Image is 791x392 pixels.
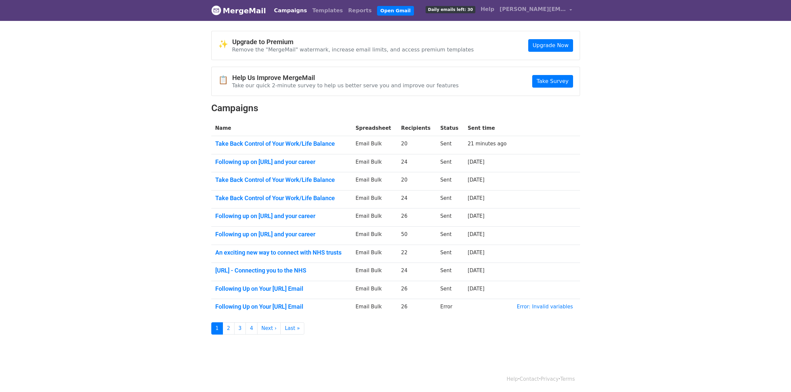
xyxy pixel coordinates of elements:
h2: Campaigns [211,103,580,114]
a: 3 [234,322,246,335]
a: Following up on [URL] and your career [215,158,348,166]
a: [DATE] [468,250,485,256]
a: An exciting new way to connect with NHS trusts [215,249,348,256]
td: Sent [436,208,464,227]
a: Following Up on Your [URL] Email [215,303,348,310]
a: Take Back Control of Your Work/Life Balance [215,195,348,202]
a: Daily emails left: 30 [423,3,478,16]
td: 24 [397,263,436,281]
td: Email Bulk [351,172,397,191]
a: Help [507,376,518,382]
a: Take Survey [532,75,573,88]
span: 📋 [218,75,232,85]
td: 26 [397,281,436,299]
a: Upgrade Now [528,39,573,52]
a: [PERSON_NAME][EMAIL_ADDRESS][PERSON_NAME] [497,3,575,18]
a: Help [478,3,497,16]
p: Remove the "MergeMail" watermark, increase email limits, and access premium templates [232,46,474,53]
td: 26 [397,299,436,317]
td: Sent [436,281,464,299]
td: Email Bulk [351,208,397,227]
h4: Upgrade to Premium [232,38,474,46]
td: Email Bulk [351,299,397,317]
a: [URL] - Connecting you to the NHS [215,267,348,274]
img: MergeMail logo [211,5,221,15]
td: Email Bulk [351,263,397,281]
a: 2 [223,322,235,335]
td: Sent [436,263,464,281]
a: Reports [346,4,374,17]
td: Email Bulk [351,154,397,172]
a: [DATE] [468,231,485,237]
a: Templates [310,4,346,17]
h4: Help Us Improve MergeMail [232,74,459,82]
a: [DATE] [468,159,485,165]
td: Email Bulk [351,227,397,245]
a: Terms [560,376,575,382]
a: Take Back Control of Your Work/Life Balance [215,176,348,184]
span: Daily emails left: 30 [426,6,475,13]
a: Open Gmail [377,6,414,16]
a: Error: Invalid variables [517,304,573,310]
th: Status [436,120,464,136]
th: Sent time [464,120,513,136]
td: 26 [397,208,436,227]
td: Sent [436,245,464,263]
a: Campaigns [271,4,310,17]
a: [DATE] [468,195,485,201]
th: Name [211,120,352,136]
span: ✨ [218,39,232,49]
a: Privacy [541,376,558,382]
a: MergeMail [211,4,266,18]
a: 21 minutes ago [468,141,507,147]
td: 24 [397,190,436,208]
a: Contact [520,376,539,382]
td: 22 [397,245,436,263]
a: [DATE] [468,177,485,183]
td: Error [436,299,464,317]
a: 1 [211,322,223,335]
td: Email Bulk [351,136,397,154]
a: Following Up on Your [URL] Email [215,285,348,292]
td: Email Bulk [351,190,397,208]
th: Spreadsheet [351,120,397,136]
p: Take our quick 2-minute survey to help us better serve you and improve our features [232,82,459,89]
td: Email Bulk [351,245,397,263]
a: Next › [257,322,281,335]
td: 20 [397,136,436,154]
a: Following up on [URL] and your career [215,212,348,220]
td: 24 [397,154,436,172]
a: Take Back Control of Your Work/Life Balance [215,140,348,147]
td: 50 [397,227,436,245]
td: Sent [436,227,464,245]
a: [DATE] [468,286,485,292]
span: [PERSON_NAME][EMAIL_ADDRESS][PERSON_NAME] [500,5,566,13]
th: Recipients [397,120,436,136]
td: Sent [436,136,464,154]
a: [DATE] [468,213,485,219]
a: Following up on [URL] and your career [215,231,348,238]
td: Sent [436,172,464,191]
td: Sent [436,154,464,172]
a: [DATE] [468,268,485,274]
a: Last » [280,322,304,335]
td: Email Bulk [351,281,397,299]
td: 20 [397,172,436,191]
td: Sent [436,190,464,208]
a: 4 [246,322,257,335]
